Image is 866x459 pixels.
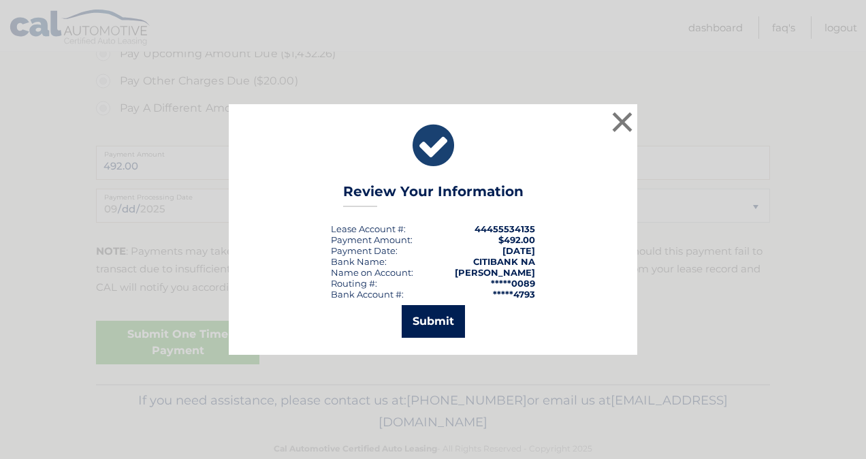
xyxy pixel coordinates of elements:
div: Lease Account #: [331,223,406,234]
button: × [609,108,636,136]
div: : [331,245,398,256]
div: Routing #: [331,278,377,289]
div: Bank Name: [331,256,387,267]
div: Payment Amount: [331,234,413,245]
strong: CITIBANK NA [473,256,535,267]
span: [DATE] [502,245,535,256]
strong: 44455534135 [475,223,535,234]
div: Bank Account #: [331,289,404,300]
h3: Review Your Information [343,183,524,207]
button: Submit [402,305,465,338]
div: Name on Account: [331,267,413,278]
strong: [PERSON_NAME] [455,267,535,278]
span: Payment Date [331,245,396,256]
span: $492.00 [498,234,535,245]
